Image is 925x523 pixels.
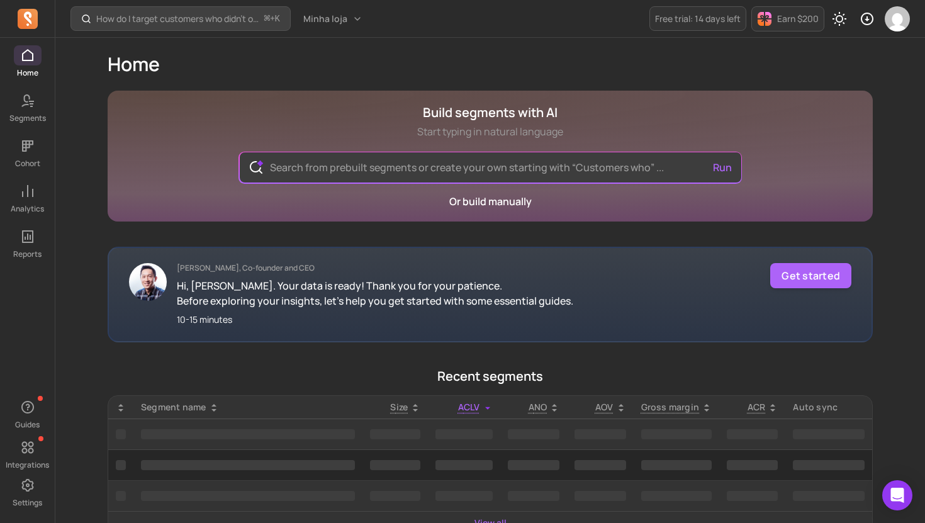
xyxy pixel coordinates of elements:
[108,53,873,76] h1: Home
[777,13,819,25] p: Earn $200
[727,491,778,501] span: ‌
[14,395,42,432] button: Guides
[141,491,355,501] span: ‌
[13,498,42,508] p: Settings
[116,491,126,501] span: ‌
[655,13,741,25] p: Free trial: 14 days left
[108,368,873,385] p: Recent segments
[508,460,560,470] span: ‌
[793,460,865,470] span: ‌
[370,429,420,439] span: ‌
[751,6,824,31] button: Earn $200
[649,6,746,31] a: Free trial: 14 days left
[141,429,355,439] span: ‌
[15,420,40,430] p: Guides
[595,401,614,413] p: AOV
[264,12,280,25] span: +
[508,429,560,439] span: ‌
[417,104,563,121] h1: Build segments with AI
[793,491,865,501] span: ‌
[116,429,126,439] span: ‌
[15,159,40,169] p: Cohort
[882,480,912,510] div: Open Intercom Messenger
[641,429,712,439] span: ‌
[370,460,420,470] span: ‌
[70,6,291,31] button: How do I target customers who didn’t open or click a campaign?⌘+K
[177,293,573,308] p: Before exploring your insights, let's help you get started with some essential guides.
[770,263,851,288] button: Get started
[575,460,625,470] span: ‌
[435,460,492,470] span: ‌
[275,14,280,24] kbd: K
[260,152,721,183] input: Search from prebuilt segments or create your own starting with “Customers who” ...
[177,263,573,273] p: [PERSON_NAME], Co-founder and CEO
[177,278,573,293] p: Hi, [PERSON_NAME]. Your data is ready! Thank you for your patience.
[508,491,560,501] span: ‌
[129,263,167,301] img: John Chao CEO
[793,401,865,413] div: Auto sync
[9,113,46,123] p: Segments
[641,491,712,501] span: ‌
[17,68,38,78] p: Home
[793,429,865,439] span: ‌
[390,401,408,413] span: Size
[727,429,778,439] span: ‌
[827,6,852,31] button: Toggle dark mode
[177,313,573,326] p: 10-15 minutes
[458,401,480,413] span: ACLV
[13,249,42,259] p: Reports
[575,491,625,501] span: ‌
[727,460,778,470] span: ‌
[11,204,44,214] p: Analytics
[6,460,49,470] p: Integrations
[303,13,347,25] span: Minha loja
[435,491,492,501] span: ‌
[708,155,737,180] button: Run
[641,460,712,470] span: ‌
[96,13,259,25] p: How do I target customers who didn’t open or click a campaign?
[885,6,910,31] img: avatar
[141,401,355,413] div: Segment name
[529,401,547,413] span: ANO
[641,401,700,413] p: Gross margin
[748,401,766,413] p: ACR
[264,11,271,27] kbd: ⌘
[449,194,532,208] a: Or build manually
[141,460,355,470] span: ‌
[296,8,370,30] button: Minha loja
[116,460,126,470] span: ‌
[417,124,563,139] p: Start typing in natural language
[575,429,625,439] span: ‌
[435,429,492,439] span: ‌
[370,491,420,501] span: ‌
